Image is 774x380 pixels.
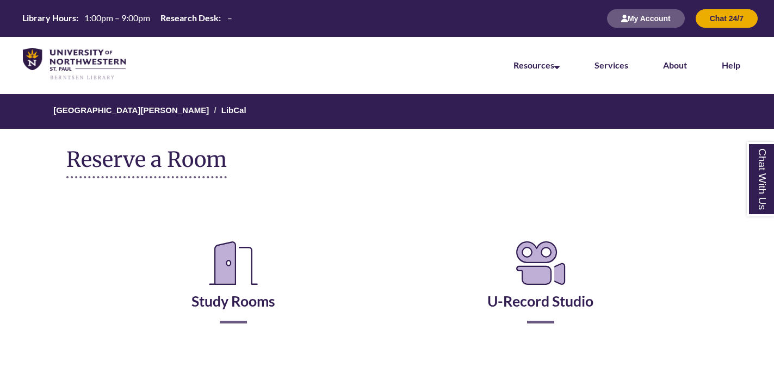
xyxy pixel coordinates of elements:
img: UNWSP Library Logo [23,48,126,80]
a: Services [595,60,628,70]
button: My Account [607,9,685,28]
a: My Account [607,14,685,23]
a: Chat 24/7 [696,14,758,23]
h1: Reserve a Room [66,148,227,178]
span: 1:00pm – 9:00pm [84,13,150,23]
button: Chat 24/7 [696,9,758,28]
a: U-Record Studio [487,265,593,310]
a: Study Rooms [191,265,275,310]
table: Hours Today [18,12,236,24]
span: – [227,13,232,23]
a: Hours Today [18,12,236,25]
th: Research Desk: [156,12,222,24]
a: About [663,60,687,70]
a: Resources [513,60,560,70]
a: LibCal [221,105,246,115]
nav: Breadcrumb [66,94,708,129]
th: Library Hours: [18,12,80,24]
div: Reserve a Room [66,205,708,356]
a: Help [722,60,740,70]
a: [GEOGRAPHIC_DATA][PERSON_NAME] [53,105,209,115]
